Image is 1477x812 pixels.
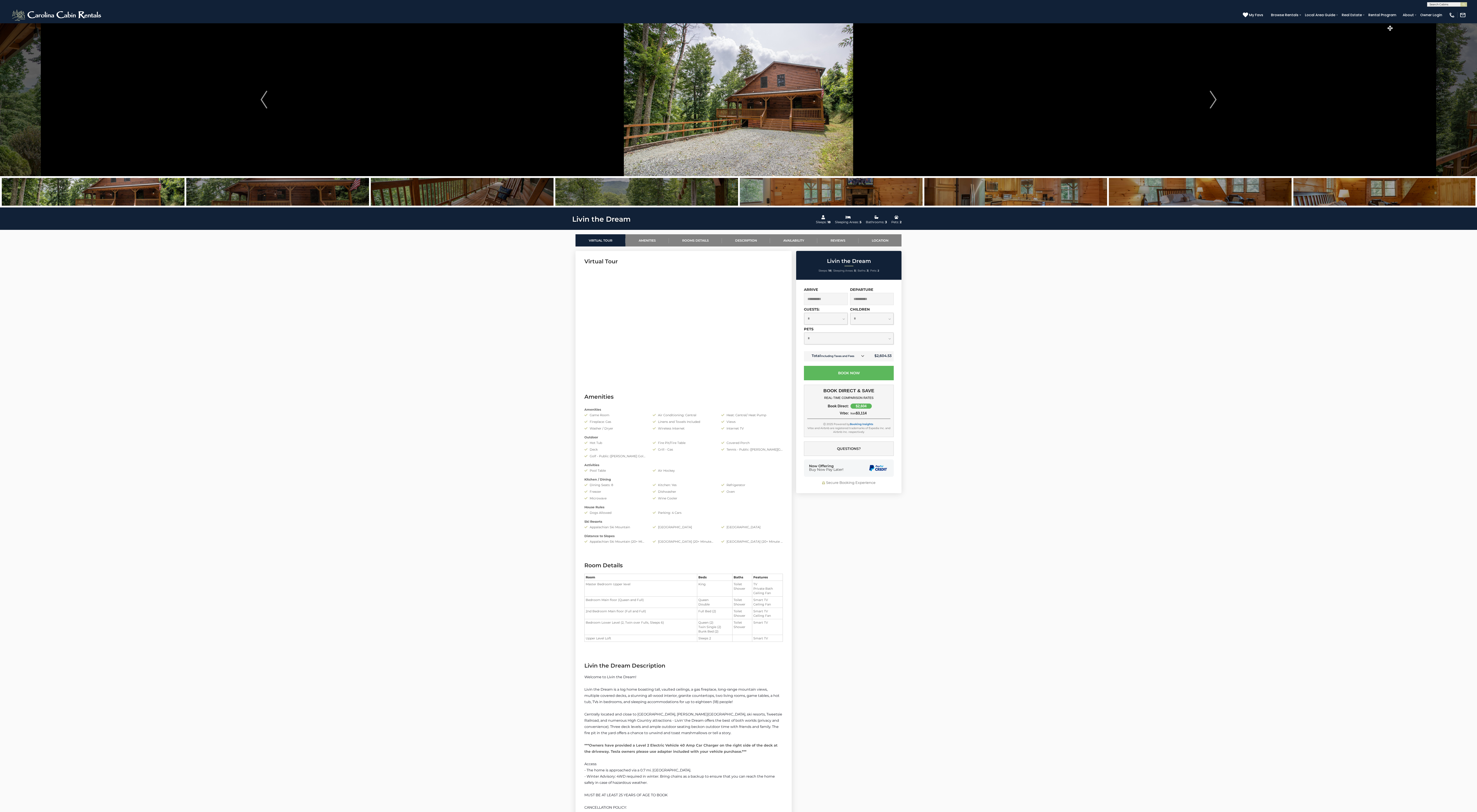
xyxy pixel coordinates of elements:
th: Features [752,574,783,581]
div: Wireless Internet [649,426,718,431]
a: Availability [770,234,817,246]
a: Amenities [625,234,669,246]
td: Master Bedroom Upper level [585,581,697,597]
h3: Room Details [584,562,783,569]
a: Booking Insights [850,422,873,426]
div: Air Hockey [649,468,718,473]
div: Internet TV [718,426,786,431]
div: Distance to Slopes [581,534,786,538]
img: arrow [261,91,267,108]
span: My Favs [1249,12,1263,18]
div: Book Direct: [807,404,849,408]
div: Activities [581,463,786,467]
h3: Virtual Tour [584,258,783,265]
span: Smart TV [753,636,768,640]
span: Sleeps 2 [698,636,711,640]
li: Shower [734,602,751,607]
span: Buy Now Pay Later! [809,468,843,471]
img: 163268722 [924,178,1107,206]
td: 2nd Bedroom Main floor (Full and Full) [585,608,697,619]
div: Dogs Allowed [581,510,649,515]
div: Outdoor [581,435,786,440]
strong: 2 [878,269,879,272]
button: Questions? [804,441,894,456]
th: Room [585,574,697,581]
li: Toilet [734,609,751,613]
li: Double [698,602,731,607]
strong: 5 [854,269,856,272]
div: Ⓒ 2025 Powered by [807,422,890,426]
img: mail-regular-white.png [1460,12,1466,18]
li: Ceiling Fan [753,602,782,607]
h3: BOOK DIRECT & SAVE [807,388,890,393]
div: Air Conditioning: Central [649,413,718,417]
img: arrow [1210,91,1216,108]
a: About [1400,11,1416,19]
td: Bedroom Main floor (Queen and Full) [585,597,697,608]
th: Beds [697,574,732,581]
div: Linens and Towels Included [649,420,718,424]
a: Local Area Guide [1303,11,1338,19]
li: Twin Single (2) [698,625,731,629]
li: Bunk Bed (2) [698,629,731,634]
div: [GEOGRAPHIC_DATA] (20+ Minute Drive) [718,539,786,544]
div: Grill - Gas [649,447,718,452]
a: Virtual Tour [575,234,625,246]
div: [GEOGRAPHIC_DATA] [649,525,718,529]
img: White-1-2.png [11,8,103,22]
li: TV [753,582,782,586]
div: Appalachian Ski Mountain (20+ Minute Drive) [581,539,649,544]
div: [GEOGRAPHIC_DATA] (20+ Minutes Drive) [649,539,718,544]
li: Shower [734,613,751,618]
div: Kitchen: Yes [649,483,718,487]
label: Children [850,307,870,311]
strong: 3 [867,269,868,272]
span: Welcome to Livin the Dream! [584,675,636,679]
a: Reviews [817,234,858,246]
span: Pets: [870,269,877,272]
a: Description [722,234,770,246]
button: Next [1145,23,1282,176]
strong: 18 [828,269,831,272]
div: Kitchen / Dining [581,477,786,482]
span: - The home is approached via a 0.7 mi. [GEOGRAPHIC_DATA]. [584,768,691,772]
img: 163268723 [1293,178,1476,206]
div: Views [718,420,786,424]
h2: Livin the Dream [797,258,900,264]
img: 163268720 [1109,178,1292,206]
span: - Winter Advisory: 4WD required in winter. Bring chains as a backup to ensure that you can reach ... [584,774,775,785]
a: Rooms Details [669,234,722,246]
div: Pool Table [581,468,649,473]
a: Browse Rentals [1269,11,1301,19]
div: Dishwasher [649,489,718,494]
th: Baths [732,574,752,581]
h3: Livin the Dream Description [584,662,783,670]
td: $2,604.53 [868,351,894,361]
div: Game Room [581,413,649,417]
div: Golf - Public ([PERSON_NAME] Golf Club) [581,454,649,458]
span: MUST BE AT LEAST 25 YEARS OF AGE TO BOOK [584,793,668,797]
span: Access [584,762,597,766]
li: Shower [734,625,751,629]
span: Sleeps: [819,269,828,272]
a: My Favs [1243,12,1264,18]
li: Toilet [734,582,751,586]
div: Fireplace: Gas [581,420,649,424]
span: Full Bed (2) [698,609,716,613]
img: 163268717 [186,178,369,206]
div: Deck [581,447,649,452]
div: Washer / Dryer [581,426,649,431]
span: Smart TV [753,621,768,625]
label: Guests: [804,307,819,311]
td: Bedroom Lower Level (2, Twin over Fulls, Sleeps 6) [585,619,697,635]
img: 163268716 [2,178,185,206]
a: Owner Login [1418,11,1444,19]
td: Upper Level Loft [585,635,697,642]
div: Microwave [581,496,649,501]
td: Total [804,351,868,361]
button: Previous [195,23,332,176]
label: Pets [804,327,813,331]
div: Appalachian Ski Mountain [581,525,649,529]
li: | [858,268,869,274]
li: Toilet [734,598,751,602]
